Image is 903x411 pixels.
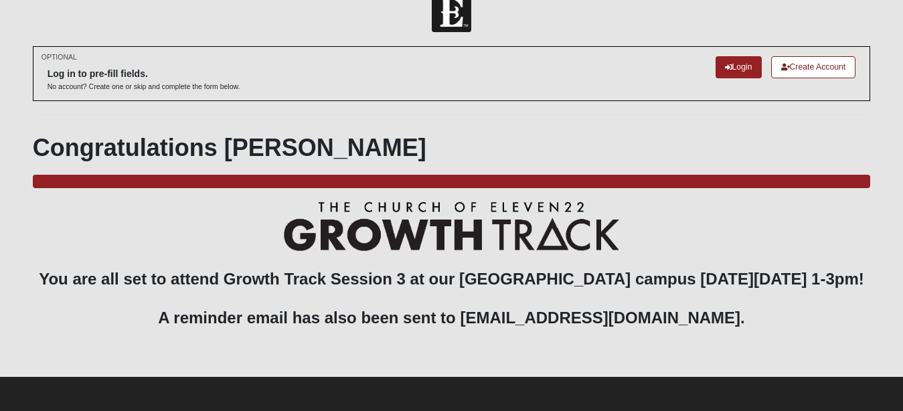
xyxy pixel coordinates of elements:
[48,68,240,80] h6: Log in to pre-fill fields.
[33,133,871,162] h1: Congratulations [PERSON_NAME]
[716,56,762,78] a: Login
[42,52,77,62] small: OPTIONAL
[33,201,871,347] h3: You are all set to attend Growth Track Session 3 at our [GEOGRAPHIC_DATA] campus [DATE][DATE] 1-3...
[284,201,619,251] img: Growth_Track_Logo_Header.gif
[48,82,240,92] p: No account? Create one or skip and complete the form below.
[771,56,856,78] a: Create Account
